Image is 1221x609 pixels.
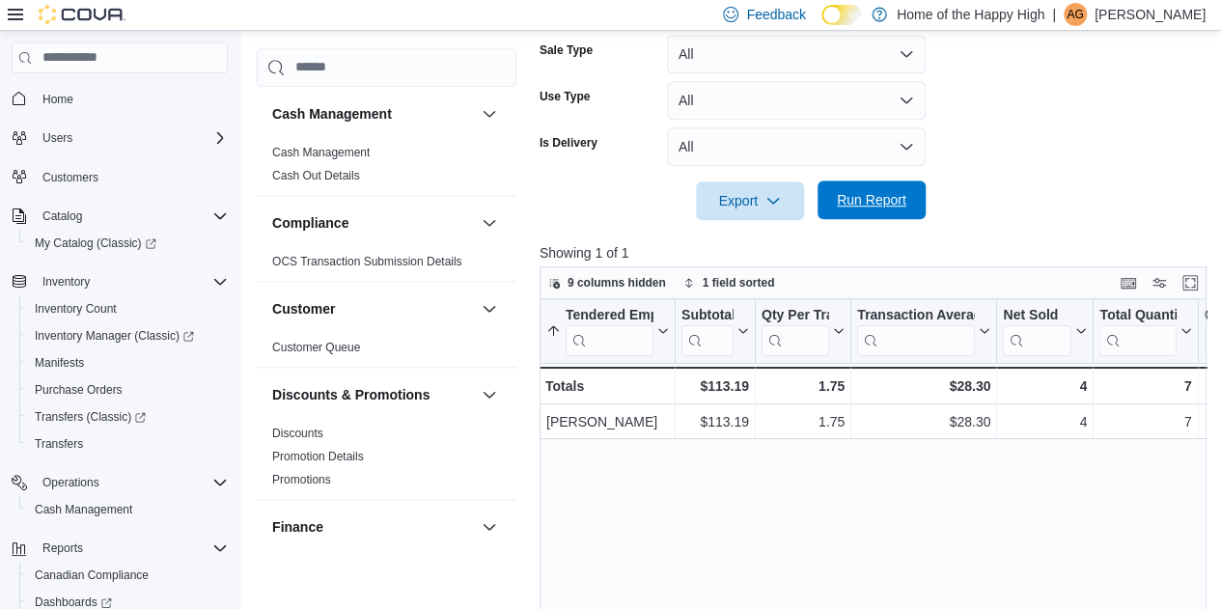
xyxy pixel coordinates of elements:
span: Discounts [272,426,323,441]
p: Home of the Happy High [897,3,1044,26]
span: Cash Out Details [272,168,360,183]
a: Inventory Manager (Classic) [19,322,236,349]
span: My Catalog (Classic) [35,235,156,251]
button: All [667,35,926,73]
p: | [1052,3,1056,26]
span: Inventory [35,270,228,293]
div: [PERSON_NAME] [546,410,669,433]
span: Purchase Orders [35,382,123,398]
span: Home [42,92,73,107]
h3: Compliance [272,213,348,233]
span: Manifests [35,355,84,371]
span: Users [42,130,72,146]
span: Customers [35,165,228,189]
button: Finance [478,515,501,539]
span: Feedback [746,5,805,24]
button: Catalog [4,203,236,230]
span: Cash Management [27,498,228,521]
span: Operations [42,475,99,490]
button: Run Report [818,180,926,219]
a: Home [35,88,81,111]
button: Discounts & Promotions [478,383,501,406]
button: Manifests [19,349,236,376]
div: Qty Per Transaction [762,306,829,355]
button: 1 field sorted [676,271,783,294]
span: Customers [42,170,98,185]
div: 1.75 [762,374,845,398]
button: All [667,127,926,166]
span: Purchase Orders [27,378,228,401]
span: Home [35,87,228,111]
span: My Catalog (Classic) [27,232,228,255]
span: Cash Management [35,502,132,517]
h3: Finance [272,517,323,537]
div: Total Quantity [1099,306,1176,324]
label: Sale Type [540,42,593,58]
a: Transfers [27,432,91,456]
button: Canadian Compliance [19,562,236,589]
label: Use Type [540,89,590,104]
button: Transaction Average [857,306,990,355]
span: Canadian Compliance [27,564,228,587]
img: Cova [39,5,125,24]
span: Transfers (Classic) [27,405,228,429]
button: Export [696,181,804,220]
span: Users [35,126,228,150]
div: 4 [1003,410,1087,433]
span: Transfers [35,436,83,452]
button: Cash Management [272,104,474,124]
a: OCS Transaction Submission Details [272,255,462,268]
button: Total Quantity [1099,306,1191,355]
button: Operations [35,471,107,494]
span: AG [1067,3,1083,26]
span: Cash Management [272,145,370,160]
button: Customer [478,297,501,320]
a: Transfers (Classic) [19,403,236,430]
button: 9 columns hidden [541,271,674,294]
div: Subtotal [681,306,734,324]
a: Customer Queue [272,341,360,354]
a: Canadian Compliance [27,564,156,587]
span: Canadian Compliance [35,567,149,583]
a: Inventory Manager (Classic) [27,324,202,347]
div: $113.19 [681,410,749,433]
span: Inventory [42,274,90,290]
button: Subtotal [681,306,749,355]
button: Qty Per Transaction [762,306,845,355]
button: Reports [35,537,91,560]
span: Inventory Count [35,301,117,317]
button: Operations [4,469,236,496]
h3: Cash Management [272,104,392,124]
a: Inventory Count [27,297,125,320]
div: Transaction Average [857,306,975,355]
input: Dark Mode [821,5,862,25]
a: Cash Management [272,146,370,159]
div: Discounts & Promotions [257,422,516,499]
span: Export [708,181,792,220]
button: Compliance [272,213,474,233]
button: Purchase Orders [19,376,236,403]
span: 1 field sorted [703,275,775,291]
div: Customer [257,336,516,367]
span: Catalog [42,208,82,224]
span: Dark Mode [821,25,822,26]
span: OCS Transaction Submission Details [272,254,462,269]
span: Reports [35,537,228,560]
button: Customers [4,163,236,191]
div: $28.30 [857,410,990,433]
span: Run Report [837,190,906,209]
span: Customer Queue [272,340,360,355]
div: Net Sold [1003,306,1071,355]
div: Tendered Employee [566,306,653,324]
a: Purchase Orders [27,378,130,401]
span: Catalog [35,205,228,228]
a: My Catalog (Classic) [19,230,236,257]
div: 7 [1099,374,1191,398]
button: Compliance [478,211,501,235]
div: Tendered Employee [566,306,653,355]
div: Transaction Average [857,306,975,324]
div: 1.75 [762,410,845,433]
span: Transfers [27,432,228,456]
a: Manifests [27,351,92,374]
button: Transfers [19,430,236,457]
